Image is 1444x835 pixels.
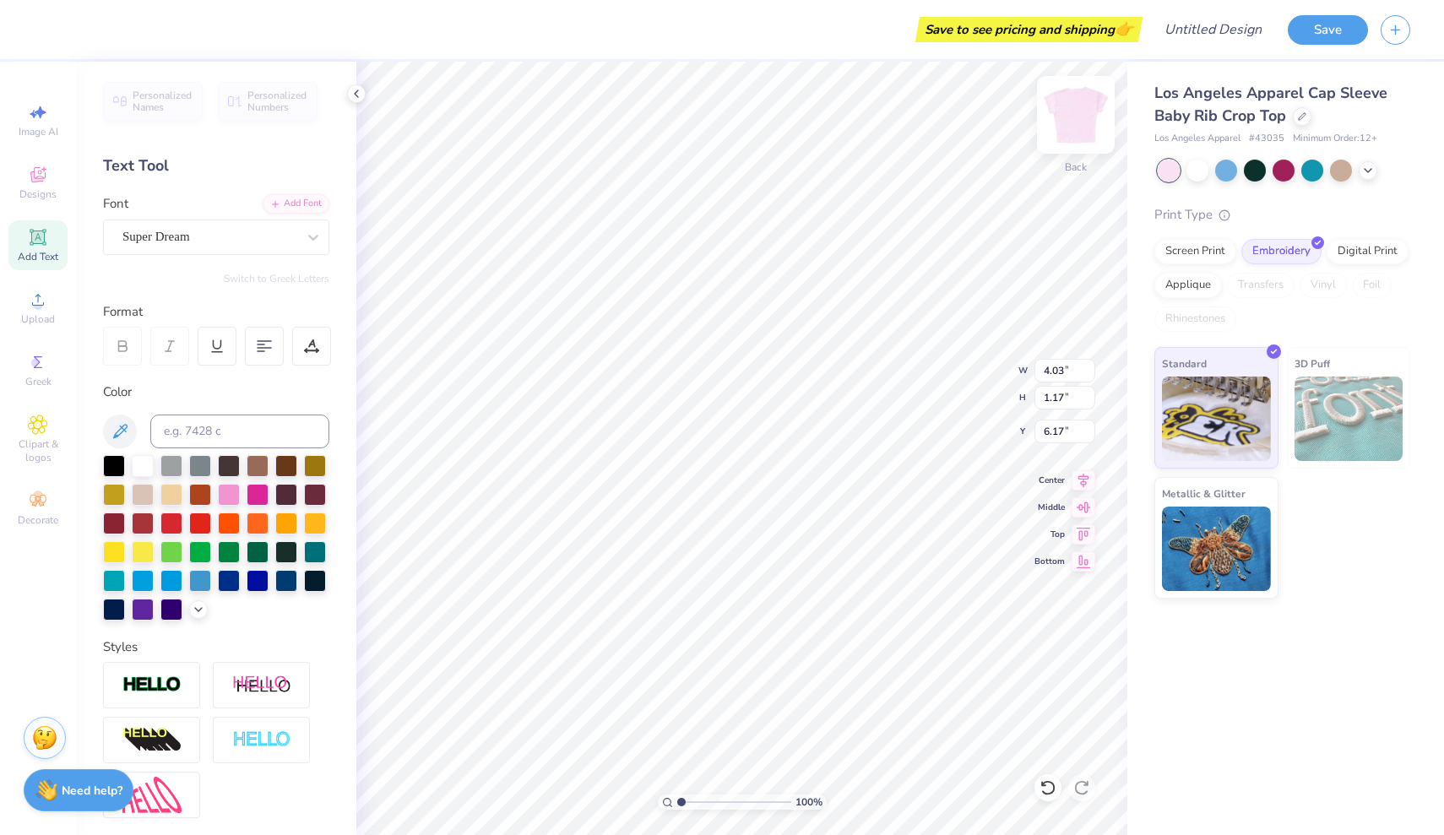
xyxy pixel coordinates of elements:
img: Standard [1162,377,1271,461]
span: 100 % [795,794,822,810]
span: 3D Puff [1295,355,1330,372]
span: Clipart & logos [8,437,68,464]
span: Add Text [18,250,58,263]
div: Embroidery [1241,239,1322,264]
img: Back [1042,81,1110,149]
div: Applique [1154,273,1222,298]
strong: Need help? [62,783,122,799]
div: Digital Print [1327,239,1409,264]
span: Upload [21,312,55,326]
div: Save to see pricing and shipping [920,17,1138,42]
div: Print Type [1154,205,1410,225]
span: Image AI [19,125,58,138]
input: e.g. 7428 c [150,415,329,448]
img: 3D Puff [1295,377,1403,461]
span: Top [1034,529,1065,540]
img: Negative Space [232,730,291,750]
img: Stroke [122,675,182,695]
span: 👉 [1115,19,1133,39]
img: Free Distort [122,777,182,813]
span: Middle [1034,502,1065,513]
div: Text Tool [103,155,329,177]
div: Format [103,302,331,322]
span: Bottom [1034,556,1065,567]
div: Add Font [263,194,329,214]
div: Transfers [1227,273,1295,298]
div: Rhinestones [1154,306,1236,332]
span: Minimum Order: 12 + [1293,132,1377,146]
img: Metallic & Glitter [1162,507,1271,591]
span: Standard [1162,355,1207,372]
span: Decorate [18,513,58,527]
div: Color [103,382,329,402]
span: Personalized Names [133,89,193,113]
div: Back [1065,160,1087,175]
span: Metallic & Glitter [1162,485,1246,502]
span: Personalized Numbers [247,89,307,113]
button: Save [1288,15,1368,45]
button: Switch to Greek Letters [224,272,329,285]
div: Foil [1352,273,1392,298]
span: Los Angeles Apparel Cap Sleeve Baby Rib Crop Top [1154,83,1387,126]
span: Greek [25,375,52,388]
input: Untitled Design [1151,13,1275,46]
div: Screen Print [1154,239,1236,264]
label: Font [103,194,128,214]
span: Los Angeles Apparel [1154,132,1240,146]
img: Shadow [232,675,291,696]
div: Vinyl [1300,273,1347,298]
span: Designs [19,187,57,201]
img: 3d Illusion [122,727,182,754]
span: Center [1034,474,1065,486]
span: # 43035 [1249,132,1284,146]
div: Styles [103,637,329,657]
